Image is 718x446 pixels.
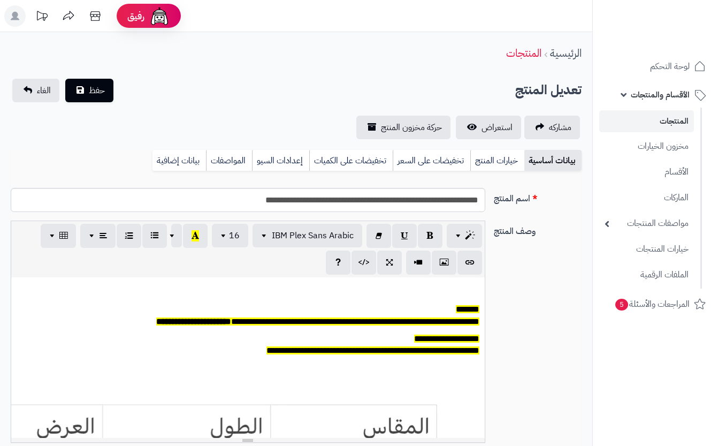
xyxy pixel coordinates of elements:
[599,161,694,184] a: الأقسام
[599,186,694,209] a: الماركات
[37,84,51,97] span: الغاء
[599,263,694,286] a: الملفات الرقمية
[599,291,712,317] a: المراجعات والأسئلة5
[28,5,55,29] a: تحديثات المنصة
[253,224,362,247] button: IBM Plex Sans Arabic
[152,150,206,171] a: بيانات إضافية
[599,238,694,261] a: خيارات المنتجات
[127,10,144,22] span: رفيق
[206,150,252,171] a: المواصفات
[212,224,248,247] button: 16
[599,135,694,158] a: مخزون الخيارات
[470,150,524,171] a: خيارات المنتج
[490,188,586,205] label: اسم المنتج
[149,5,170,27] img: ai-face.png
[381,121,442,134] span: حركة مخزون المنتج
[515,79,582,101] h2: تعديل المنتج
[549,121,571,134] span: مشاركه
[524,150,582,171] a: بيانات أساسية
[599,110,694,132] a: المنتجات
[65,79,113,102] button: حفظ
[599,212,694,235] a: مواصفات المنتجات
[12,79,59,102] a: الغاء
[252,150,309,171] a: إعدادات السيو
[550,45,582,61] a: الرئيسية
[356,116,450,139] a: حركة مخزون المنتج
[482,121,513,134] span: استعراض
[490,221,586,238] label: وصف المنتج
[272,229,354,242] span: IBM Plex Sans Arabic
[614,297,690,312] span: المراجعات والأسئلة
[89,84,105,97] span: حفظ
[645,27,708,50] img: logo-2.png
[393,150,470,171] a: تخفيضات على السعر
[615,299,628,311] span: 5
[229,229,240,242] span: 16
[631,87,690,102] span: الأقسام والمنتجات
[309,150,393,171] a: تخفيضات على الكميات
[524,116,580,139] a: مشاركه
[599,54,712,79] a: لوحة التحكم
[456,116,521,139] a: استعراض
[650,59,690,74] span: لوحة التحكم
[506,45,541,61] a: المنتجات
